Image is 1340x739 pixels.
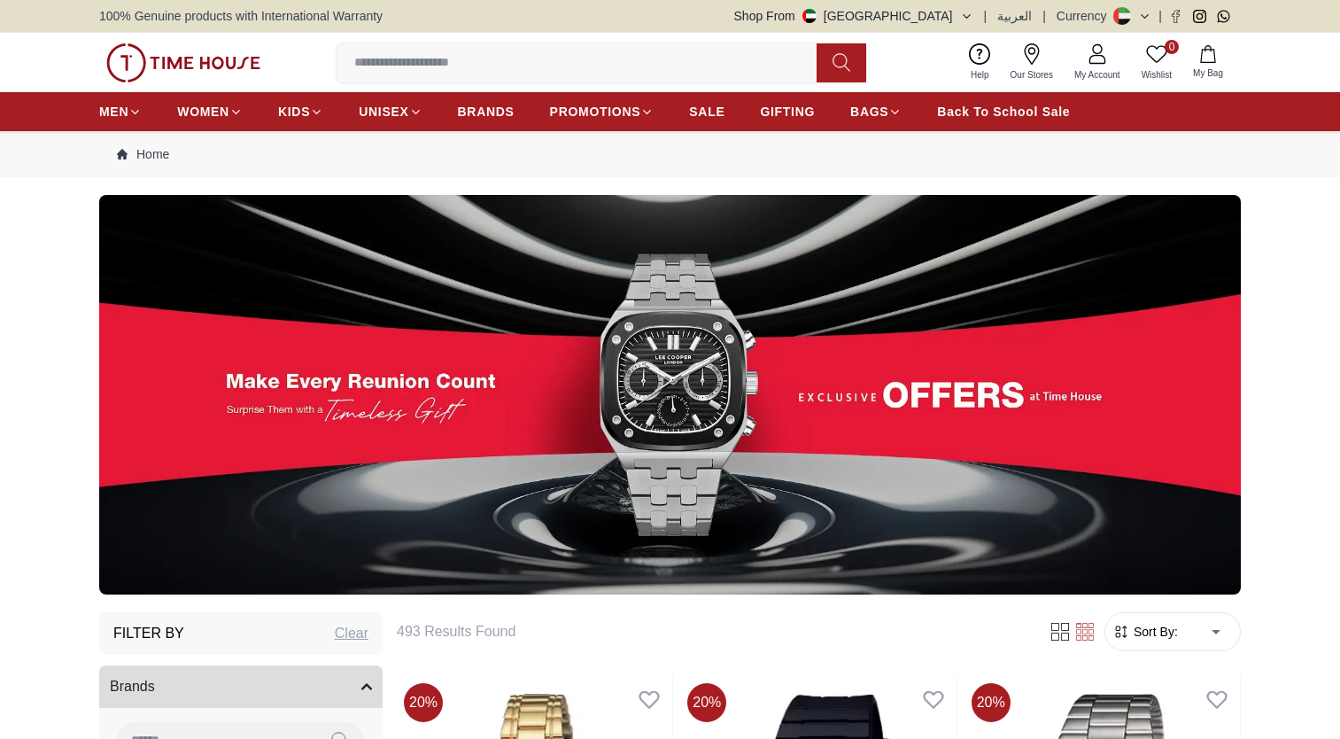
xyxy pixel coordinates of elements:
[937,103,1070,121] span: Back To School Sale
[1158,7,1162,25] span: |
[1067,68,1127,82] span: My Account
[1112,623,1178,641] button: Sort By:
[99,131,1241,177] nav: Breadcrumb
[1193,10,1206,23] a: Instagram
[1130,623,1178,641] span: Sort By:
[1165,40,1179,54] span: 0
[99,96,142,128] a: MEN
[972,683,1011,722] span: 20 %
[117,145,169,163] a: Home
[689,103,724,121] span: SALE
[1042,7,1046,25] span: |
[850,103,888,121] span: BAGS
[687,683,726,722] span: 20 %
[1131,40,1182,85] a: 0Wishlist
[960,40,1000,85] a: Help
[1003,68,1060,82] span: Our Stores
[550,96,655,128] a: PROMOTIONS
[984,7,988,25] span: |
[1186,66,1230,80] span: My Bag
[1169,10,1182,23] a: Facebook
[760,103,815,121] span: GIFTING
[1135,68,1179,82] span: Wishlist
[404,683,443,722] span: 20 %
[734,7,973,25] button: Shop From[GEOGRAPHIC_DATA]
[997,7,1032,25] button: العربية
[359,96,422,128] a: UNISEX
[106,43,260,82] img: ...
[1217,10,1230,23] a: Whatsapp
[359,103,408,121] span: UNISEX
[850,96,902,128] a: BAGS
[278,103,310,121] span: KIDS
[177,103,229,121] span: WOMEN
[177,96,243,128] a: WOMEN
[760,96,815,128] a: GIFTING
[1057,7,1114,25] div: Currency
[113,623,184,644] h3: Filter By
[1000,40,1064,85] a: Our Stores
[689,96,724,128] a: SALE
[99,665,383,708] button: Brands
[335,623,368,644] div: Clear
[278,96,323,128] a: KIDS
[397,621,1026,642] h6: 493 Results Found
[458,103,515,121] span: BRANDS
[550,103,641,121] span: PROMOTIONS
[1182,42,1234,83] button: My Bag
[99,7,383,25] span: 100% Genuine products with International Warranty
[99,103,128,121] span: MEN
[802,9,817,23] img: United Arab Emirates
[110,676,155,697] span: Brands
[964,68,996,82] span: Help
[99,195,1241,595] img: ...
[458,96,515,128] a: BRANDS
[937,96,1070,128] a: Back To School Sale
